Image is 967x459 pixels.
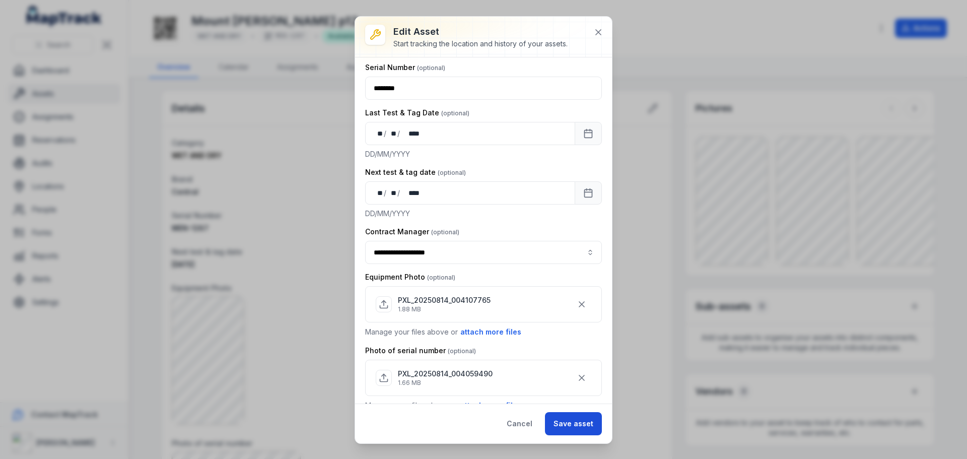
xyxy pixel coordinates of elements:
[365,108,469,118] label: Last Test & Tag Date
[498,412,541,435] button: Cancel
[401,188,420,198] div: year,
[365,227,459,237] label: Contract Manager
[365,209,602,219] p: DD/MM/YYYY
[365,167,466,177] label: Next test & tag date
[387,188,397,198] div: month,
[374,188,384,198] div: day,
[460,400,522,411] button: attach more files
[393,39,568,49] div: Start tracking the location and history of your assets.
[398,305,491,313] p: 1.88 MB
[397,128,401,139] div: /
[384,128,387,139] div: /
[460,326,522,338] button: attach more files
[398,369,493,379] p: PXL_20250814_004059490
[398,379,493,387] p: 1.66 MB
[545,412,602,435] button: Save asset
[575,122,602,145] button: Calendar
[374,128,384,139] div: day,
[393,25,568,39] h3: Edit asset
[387,128,397,139] div: month,
[365,326,602,338] p: Manage your files above or
[365,272,455,282] label: Equipment Photo
[384,188,387,198] div: /
[365,241,602,264] input: asset-edit:cf[3efdffd9-f055-49d9-9a65-0e9f08d77abc]-label
[365,149,602,159] p: DD/MM/YYYY
[365,400,602,411] p: Manage your files above or
[365,62,445,73] label: Serial Number
[398,295,491,305] p: PXL_20250814_004107765
[401,128,420,139] div: year,
[365,346,476,356] label: Photo of serial number
[575,181,602,205] button: Calendar
[397,188,401,198] div: /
